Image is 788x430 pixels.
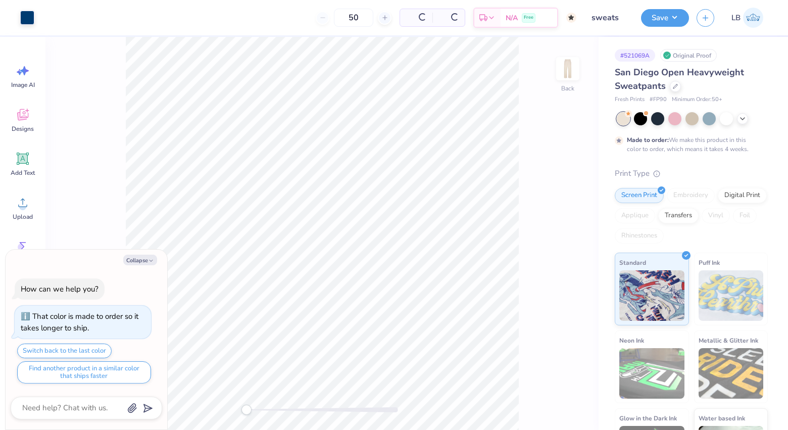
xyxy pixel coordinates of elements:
[615,208,655,223] div: Applique
[12,125,34,133] span: Designs
[627,135,751,154] div: We make this product in this color to order, which means it takes 4 weeks.
[699,270,764,321] img: Puff Ink
[17,344,112,358] button: Switch back to the last color
[619,413,677,423] span: Glow in the Dark Ink
[11,169,35,177] span: Add Text
[17,361,151,384] button: Find another product in a similar color that ships faster
[506,13,518,23] span: N/A
[334,9,373,27] input: – –
[699,413,745,423] span: Water based Ink
[615,228,664,244] div: Rhinestones
[584,8,633,28] input: Untitled Design
[619,335,644,346] span: Neon Ink
[615,66,744,92] span: San Diego Open Heavyweight Sweatpants
[615,168,768,179] div: Print Type
[11,81,35,89] span: Image AI
[667,188,715,203] div: Embroidery
[627,136,669,144] strong: Made to order:
[241,405,252,415] div: Accessibility label
[619,257,646,268] span: Standard
[641,9,689,27] button: Save
[619,348,684,399] img: Neon Ink
[727,8,768,28] a: LB
[699,348,764,399] img: Metallic & Glitter Ink
[21,311,138,333] div: That color is made to order so it takes longer to ship.
[731,12,741,24] span: LB
[699,335,758,346] span: Metallic & Glitter Ink
[743,8,763,28] img: Laken Brown
[650,95,667,104] span: # FP90
[615,49,655,62] div: # 521069A
[615,95,645,104] span: Fresh Prints
[123,255,157,265] button: Collapse
[672,95,722,104] span: Minimum Order: 50 +
[561,84,574,93] div: Back
[13,213,33,221] span: Upload
[524,14,533,21] span: Free
[21,284,98,294] div: How can we help you?
[660,49,717,62] div: Original Proof
[702,208,730,223] div: Vinyl
[558,59,578,79] img: Back
[658,208,699,223] div: Transfers
[733,208,757,223] div: Foil
[718,188,767,203] div: Digital Print
[619,270,684,321] img: Standard
[699,257,720,268] span: Puff Ink
[615,188,664,203] div: Screen Print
